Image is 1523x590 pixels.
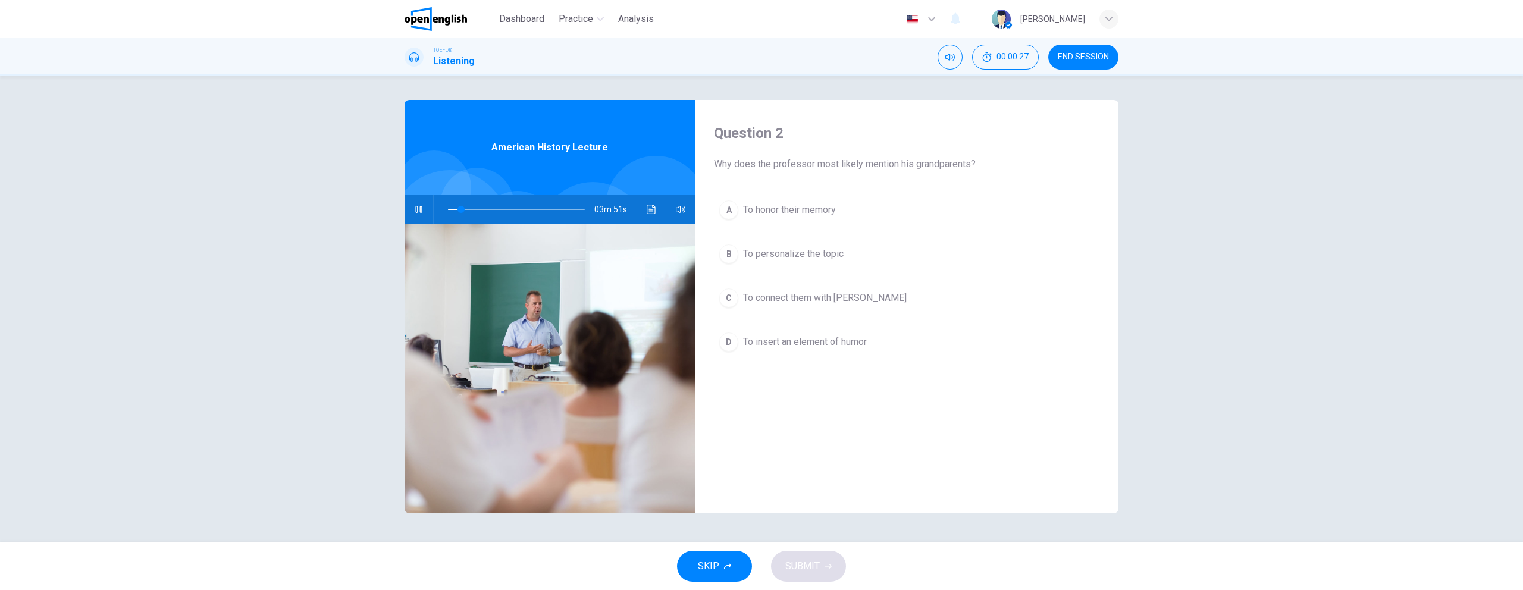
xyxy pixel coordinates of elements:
button: ATo honor their memory [714,195,1099,225]
span: TOEFL® [433,46,452,54]
div: C [719,288,738,307]
span: Why does the professor most likely mention his grandparents? [714,157,1099,171]
div: A [719,200,738,219]
span: 00:00:27 [996,52,1029,62]
span: To honor their memory [743,203,836,217]
img: en [905,15,920,24]
img: OpenEnglish logo [405,7,467,31]
span: To connect them with [PERSON_NAME] [743,291,907,305]
a: OpenEnglish logo [405,7,494,31]
button: Analysis [613,8,659,30]
span: Analysis [618,12,654,26]
button: DTo insert an element of humor [714,327,1099,357]
span: To personalize the topic [743,247,844,261]
span: SKIP [698,558,719,575]
div: [PERSON_NAME] [1020,12,1085,26]
span: Practice [559,12,593,26]
div: B [719,244,738,263]
button: BTo personalize the topic [714,239,1099,269]
button: END SESSION [1048,45,1118,70]
span: END SESSION [1058,52,1109,62]
button: 00:00:27 [972,45,1039,70]
span: To insert an element of humor [743,335,867,349]
button: CTo connect them with [PERSON_NAME] [714,283,1099,313]
span: Dashboard [499,12,544,26]
h4: Question 2 [714,124,1099,143]
div: D [719,332,738,352]
button: Practice [554,8,609,30]
div: Mute [938,45,963,70]
button: Dashboard [494,8,549,30]
img: Profile picture [992,10,1011,29]
span: 03m 51s [594,195,637,224]
button: SKIP [677,551,752,582]
div: Hide [972,45,1039,70]
button: Click to see the audio transcription [642,195,661,224]
h1: Listening [433,54,475,68]
span: American History Lecture [491,140,608,155]
img: American History Lecture [405,224,695,513]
